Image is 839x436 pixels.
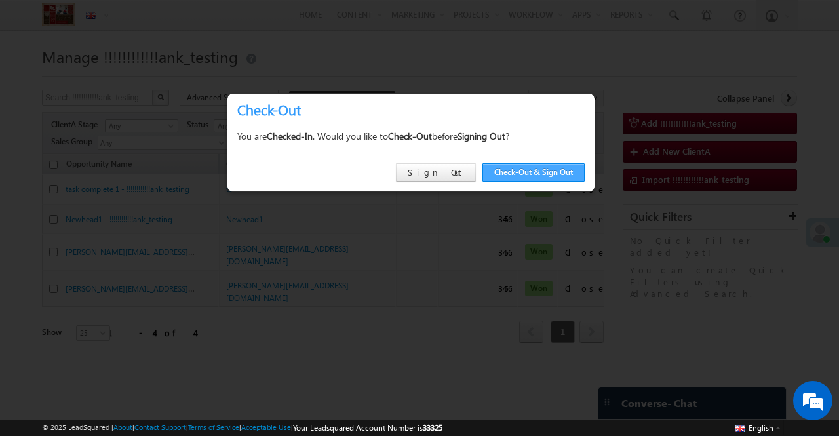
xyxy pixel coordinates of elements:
[293,423,442,433] span: Your Leadsquared Account Number is
[178,340,238,357] em: Start Chat
[68,69,220,86] div: Chat with us now
[423,423,442,433] span: 33325
[113,423,132,431] a: About
[241,423,291,431] a: Acceptable Use
[732,420,784,435] button: English
[388,130,432,142] b: Check-Out
[237,100,301,119] b: Check-Out
[267,130,313,142] b: Checked-In
[482,163,585,182] a: Check-Out & Sign Out
[215,7,246,38] div: Minimize live chat window
[134,423,186,431] a: Contact Support
[237,128,585,144] div: You are . Would you like to before ?
[188,423,239,431] a: Terms of Service
[749,423,773,433] span: English
[458,130,505,142] b: Signing Out
[17,121,239,329] textarea: Type your message and hit 'Enter'
[42,422,442,434] span: © 2025 LeadSquared | | | | |
[396,163,476,182] a: Sign Out
[22,69,55,86] img: d_60004797649_company_0_60004797649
